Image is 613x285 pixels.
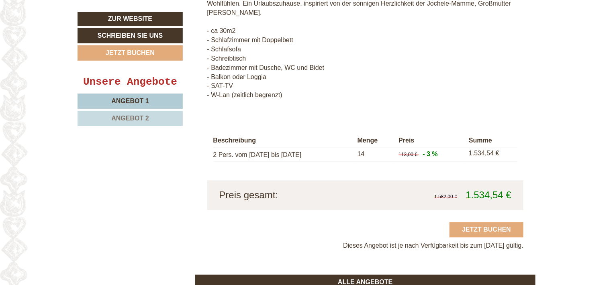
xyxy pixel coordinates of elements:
[466,189,511,200] span: 1.534,54 €
[213,147,354,162] td: 2 Pers. vom [DATE] bis [DATE]
[111,115,149,122] span: Angebot 2
[78,12,183,26] a: Zur Website
[354,147,396,162] td: 14
[423,151,437,157] span: - 3 %
[466,147,517,162] td: 1.534,54 €
[78,75,183,90] div: Unsere Angebote
[111,98,149,104] span: Angebot 1
[450,222,523,237] a: Jetzt buchen
[213,134,354,147] th: Beschreibung
[213,188,366,202] div: Preis gesamt:
[354,134,396,147] th: Menge
[78,28,183,43] a: Schreiben Sie uns
[395,134,466,147] th: Preis
[466,134,517,147] th: Summe
[398,152,417,157] span: 113,00 €
[78,45,183,61] a: Jetzt buchen
[434,194,457,199] span: 1.582,00 €
[343,242,523,249] span: Dieses Angebot ist je nach Verfügbarkeit bis zum [DATE] gültig.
